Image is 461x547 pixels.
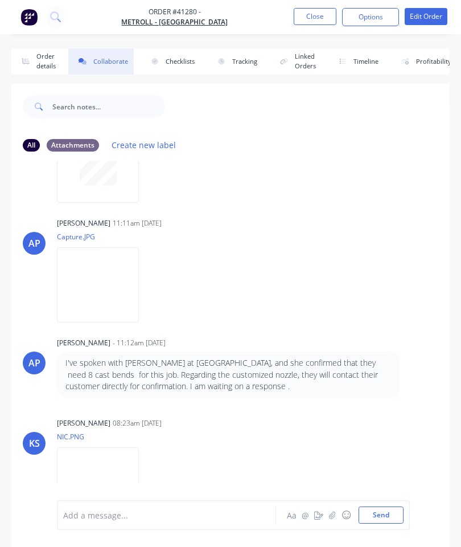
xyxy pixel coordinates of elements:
p: NIC.PNG [57,432,150,442]
button: Order details [11,48,61,75]
button: @ [298,508,312,522]
div: AP [28,356,40,370]
div: KS [29,436,40,450]
div: 08:23am [DATE] [113,418,162,428]
a: Metroll - [GEOGRAPHIC_DATA] [121,17,228,27]
div: All [23,139,40,152]
p: Capture.JPG [57,232,150,242]
button: Send [359,507,404,524]
div: [PERSON_NAME] [57,338,110,348]
div: AP [28,236,40,250]
div: 11:11am [DATE] [113,218,162,228]
button: Edit Order [405,8,447,25]
div: - 11:12am [DATE] [113,338,166,348]
button: Timeline [328,48,384,75]
button: Checklists [141,48,200,75]
button: Collaborate [68,48,134,75]
p: I've spoken with [PERSON_NAME] at [GEOGRAPHIC_DATA], and she confirmed that they need 8 cast bend... [65,357,392,392]
button: Close [294,8,336,25]
button: Tracking [207,48,263,75]
div: [PERSON_NAME] [57,418,110,428]
div: Attachments [47,139,99,152]
button: Create new label [106,137,182,153]
button: Options [342,8,399,26]
span: Order #41280 - [121,7,228,17]
button: Profitability [391,48,457,75]
button: ☺ [339,508,353,522]
div: [PERSON_NAME] [57,218,110,228]
input: Search notes... [52,95,165,118]
button: Aa [285,508,298,522]
button: Linked Orders [270,48,322,75]
img: Factory [20,9,38,26]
